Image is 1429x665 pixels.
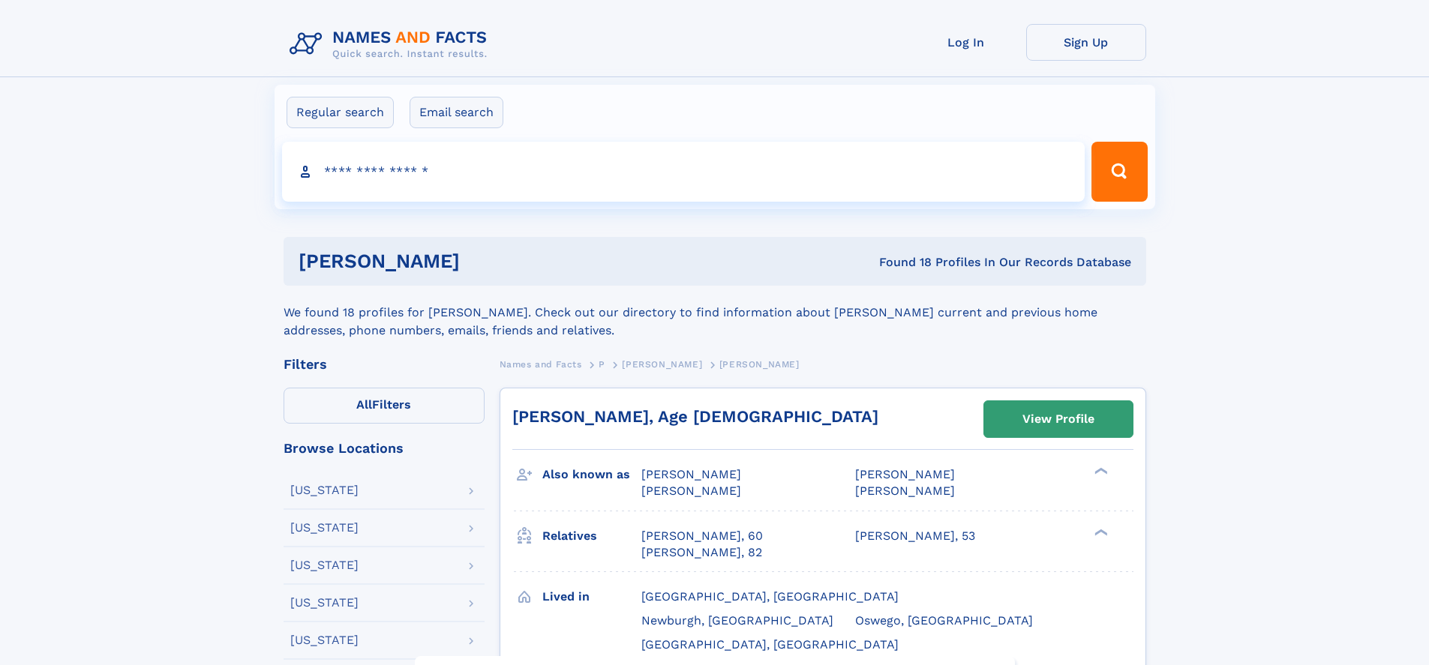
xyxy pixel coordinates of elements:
[284,388,485,424] label: Filters
[290,522,359,534] div: [US_STATE]
[542,584,641,610] h3: Lived in
[356,397,372,412] span: All
[282,142,1085,202] input: search input
[1091,466,1109,476] div: ❯
[1026,24,1146,61] a: Sign Up
[512,407,878,426] a: [PERSON_NAME], Age [DEMOGRAPHIC_DATA]
[290,559,359,571] div: [US_STATE]
[641,637,899,652] span: [GEOGRAPHIC_DATA], [GEOGRAPHIC_DATA]
[622,359,702,370] span: [PERSON_NAME]
[855,613,1033,628] span: Oswego, [GEOGRAPHIC_DATA]
[906,24,1026,61] a: Log In
[284,358,485,371] div: Filters
[641,589,899,604] span: [GEOGRAPHIC_DATA], [GEOGRAPHIC_DATA]
[1091,142,1147,202] button: Search Button
[287,97,394,128] label: Regular search
[542,462,641,487] h3: Also known as
[984,401,1133,437] a: View Profile
[290,597,359,609] div: [US_STATE]
[284,442,485,455] div: Browse Locations
[719,359,800,370] span: [PERSON_NAME]
[500,355,582,373] a: Names and Facts
[855,467,955,481] span: [PERSON_NAME]
[290,484,359,496] div: [US_STATE]
[284,24,500,64] img: Logo Names and Facts
[290,634,359,646] div: [US_STATE]
[1022,402,1094,436] div: View Profile
[641,613,833,628] span: Newburgh, [GEOGRAPHIC_DATA]
[1091,527,1109,537] div: ❯
[855,484,955,498] span: [PERSON_NAME]
[542,523,641,549] h3: Relatives
[641,528,763,544] a: [PERSON_NAME], 60
[299,252,670,271] h1: [PERSON_NAME]
[599,355,605,373] a: P
[284,286,1146,340] div: We found 18 profiles for [PERSON_NAME]. Check out our directory to find information about [PERSON...
[599,359,605,370] span: P
[641,484,741,498] span: [PERSON_NAME]
[641,467,741,481] span: [PERSON_NAME]
[669,254,1131,271] div: Found 18 Profiles In Our Records Database
[855,528,975,544] a: [PERSON_NAME], 53
[622,355,702,373] a: [PERSON_NAME]
[410,97,503,128] label: Email search
[641,544,762,561] a: [PERSON_NAME], 82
